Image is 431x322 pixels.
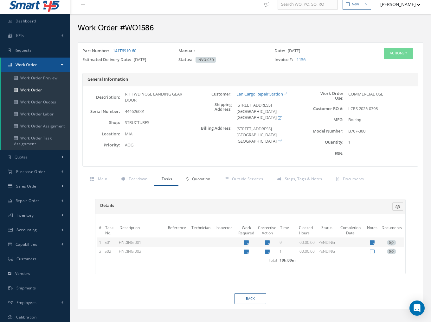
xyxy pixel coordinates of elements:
[120,120,195,126] div: STRUCTURES
[16,62,37,67] span: Work Order
[113,173,154,186] a: Teardown
[82,173,113,186] a: Main
[105,240,111,245] span: 501
[387,249,396,254] span: 0
[280,240,282,245] span: 9
[16,213,34,218] span: Inventory
[83,109,120,114] label: Serial Number:
[344,117,418,123] div: Boeing
[306,140,344,145] label: Quantity:
[232,176,263,182] span: Outside Services
[306,91,344,101] label: Work Order Use:
[1,72,70,84] a: Work Order Preview
[387,240,396,245] span: 0
[344,151,418,157] div: -
[16,169,45,174] span: Purchase Order
[16,227,37,232] span: Accounting
[297,223,317,238] td: Clocked Hours
[190,223,214,238] td: Technician
[306,151,344,156] label: ESN:
[118,223,166,238] td: Description
[306,117,344,122] label: MFG:
[120,91,195,103] div: RH FWD NOSE LANDING GEAR DOOR
[344,139,418,146] div: 1
[269,173,328,186] a: Steps, Tags & Notes
[166,223,190,238] td: Reference
[409,300,425,316] div: Open Intercom Messenger
[1,108,70,120] a: Work Order Labor
[15,271,30,276] span: Vendors
[98,176,107,182] span: Main
[318,240,335,245] span: PENDING
[162,176,172,182] span: Tasks
[16,198,40,203] span: Repair Order
[274,57,296,63] label: Invoice #:
[297,57,306,62] a: 1156
[154,173,179,186] a: Tasks
[105,249,111,254] span: 502
[78,57,174,65] div: [DATE]
[78,23,423,33] h2: Work Order #WO1586
[285,176,322,182] span: Steps, Tags & Notes
[82,48,112,54] label: Part Number:
[100,203,246,208] h5: Details
[232,126,306,145] div: [STREET_ADDRESS] [GEOGRAPHIC_DATA] [GEOGRAPHIC_DATA]
[1,96,70,108] a: Work Order Quotes
[1,84,70,96] a: Work Order
[387,249,396,254] a: 0
[125,108,145,114] span: 444626001
[195,126,232,145] label: Billing Address:
[306,129,344,133] label: Model Number:
[83,143,120,147] label: Priority:
[129,176,147,182] span: Teardown
[83,95,120,100] label: Description:
[256,223,278,238] td: Corrective Action
[280,249,282,254] span: 1
[380,223,404,238] td: Documents
[16,314,36,320] span: Calibration
[299,249,315,254] span: 00:00:00
[270,48,366,57] div: [DATE]
[232,102,306,121] div: [STREET_ADDRESS] [GEOGRAPHIC_DATA] [GEOGRAPHIC_DATA]
[196,57,216,63] span: INVOICED
[348,106,378,111] span: LCRS 2025-0398
[178,48,197,54] label: Manual:
[365,223,380,238] td: Notes
[178,57,195,63] label: Status:
[344,91,418,101] div: COMMERCIAL USE
[1,58,70,72] a: Work Order
[274,48,288,54] label: Date:
[119,240,141,245] span: FINDING 001
[306,106,344,111] label: Customer RO #:
[178,173,216,186] a: Quotation
[83,132,120,136] label: Location:
[236,91,287,97] a: Lan Cargo Repair Station
[343,176,364,182] span: Documents
[278,223,297,238] td: Time
[97,223,103,238] td: #
[195,92,232,96] label: Customer:
[15,154,28,160] span: Quotes
[16,18,36,24] span: Dashboard
[16,183,38,189] span: Sales Order
[387,240,396,245] a: 0
[16,242,37,247] span: Capabilities
[344,128,418,134] div: B767-300
[119,249,141,254] span: FINDING 002
[103,223,118,238] td: Task No.
[352,2,359,7] div: New
[16,33,24,38] span: KPIs
[120,142,195,148] div: AOG
[97,247,103,256] td: 2
[192,176,210,182] span: Quotation
[120,131,195,137] div: MIA
[16,285,36,291] span: Shipments
[15,47,31,53] span: Requests
[82,57,134,63] label: Estimated Delivery Date:
[317,223,336,238] td: Status
[16,300,37,305] span: Employees
[384,48,413,59] button: Actions
[1,120,70,132] a: Work Order Assignment
[16,256,37,262] span: Customers
[214,223,237,238] td: Inspector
